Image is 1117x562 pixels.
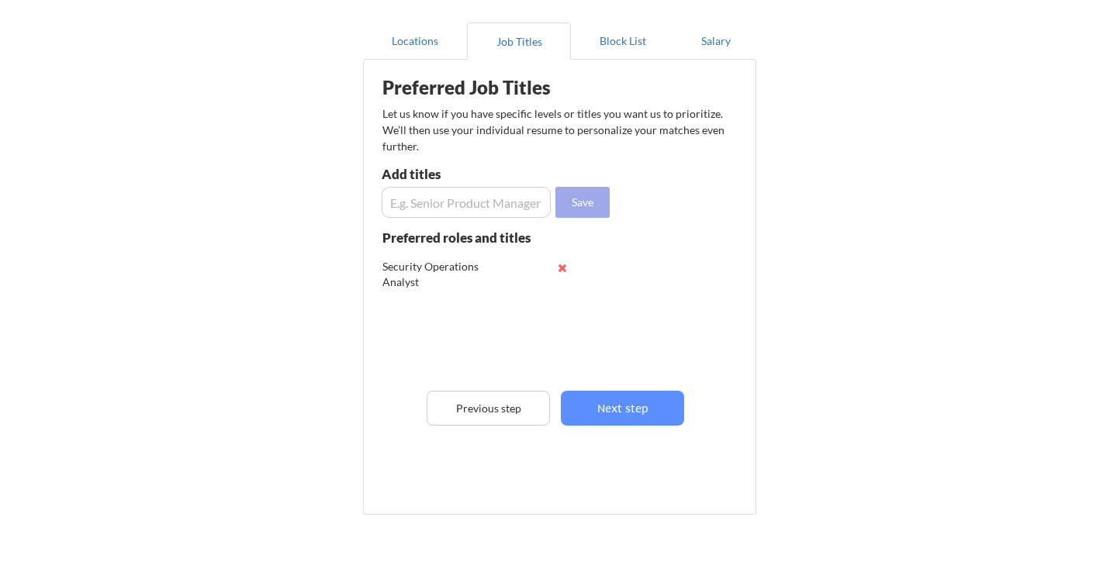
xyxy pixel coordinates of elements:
[555,187,610,218] button: Save
[427,391,550,426] button: Previous step
[571,22,675,60] button: Block List
[382,259,484,289] div: Security Operations Analyst
[561,391,684,426] button: Next step
[382,105,726,154] div: Let us know if you have specific levels or titles you want us to prioritize. We’ll then use your ...
[675,22,756,60] button: Salary
[467,22,571,60] button: Job Titles
[382,167,547,181] div: Add titles
[382,231,550,244] div: Preferred roles and titles
[382,187,551,218] input: E.g. Senior Product Manager
[363,22,467,60] button: Locations
[382,78,578,97] div: Preferred Job Titles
